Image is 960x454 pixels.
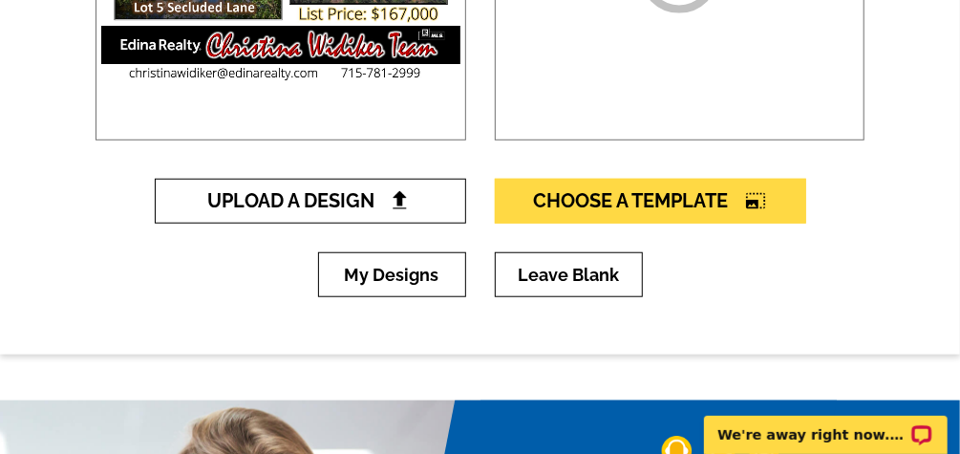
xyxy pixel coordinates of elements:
[692,394,960,454] iframe: LiveChat chat widget
[318,252,466,297] a: My Designs
[495,179,806,224] a: Choose A Templatephoto_size_select_large
[155,179,466,224] a: Upload A Design
[495,252,643,297] a: Leave Blank
[390,190,410,210] img: file-upload-black.png
[746,191,767,210] i: photo_size_select_large
[207,189,413,212] span: Upload A Design
[534,189,767,212] span: Choose A Template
